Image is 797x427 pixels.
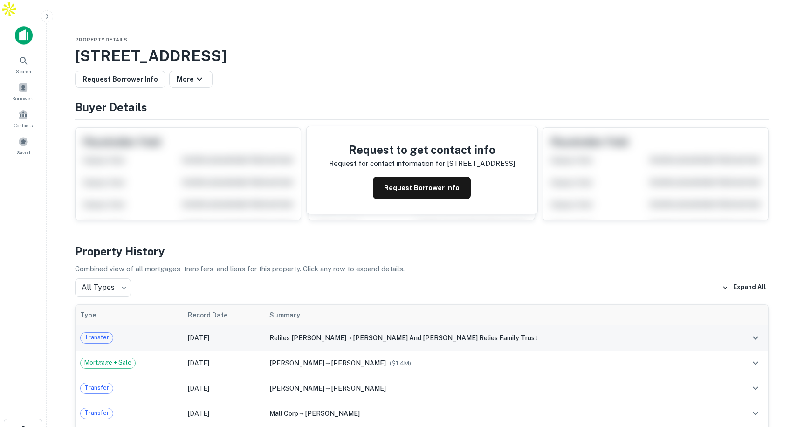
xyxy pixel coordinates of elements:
[265,305,726,325] th: Summary
[81,408,113,418] span: Transfer
[183,401,265,426] td: [DATE]
[81,333,113,342] span: Transfer
[331,385,386,392] span: [PERSON_NAME]
[14,122,33,129] span: Contacts
[269,333,721,343] div: →
[329,158,445,169] p: Request for contact information for
[75,263,769,275] p: Combined view of all mortgages, transfers, and liens for this property. Click any row to expand d...
[329,141,515,158] h4: Request to get contact info
[75,99,769,116] h4: Buyer Details
[169,71,213,88] button: More
[305,410,360,417] span: [PERSON_NAME]
[373,177,471,199] button: Request Borrower Info
[269,383,721,393] div: →
[15,26,33,45] img: capitalize-icon.png
[390,360,411,367] span: ($ 1.4M )
[183,325,265,351] td: [DATE]
[75,71,165,88] button: Request Borrower Info
[3,106,44,131] a: Contacts
[183,305,265,325] th: Record Date
[331,359,386,367] span: [PERSON_NAME]
[17,149,30,156] span: Saved
[75,45,769,67] h3: [STREET_ADDRESS]
[75,243,769,260] h4: Property History
[269,359,324,367] span: [PERSON_NAME]
[3,133,44,158] a: Saved
[269,385,324,392] span: [PERSON_NAME]
[3,52,44,77] a: Search
[183,376,265,401] td: [DATE]
[183,351,265,376] td: [DATE]
[353,334,537,342] span: [PERSON_NAME] and [PERSON_NAME] relies family trust
[447,158,515,169] p: [STREET_ADDRESS]
[748,406,763,421] button: expand row
[748,330,763,346] button: expand row
[748,355,763,371] button: expand row
[3,79,44,104] a: Borrowers
[269,408,721,419] div: →
[75,37,127,42] span: Property Details
[269,334,346,342] span: reliles [PERSON_NAME]
[720,281,769,295] button: Expand All
[16,68,31,75] span: Search
[75,278,131,297] div: All Types
[269,410,298,417] span: mall corp
[76,305,183,325] th: Type
[81,358,135,367] span: Mortgage + Sale
[81,383,113,393] span: Transfer
[748,380,763,396] button: expand row
[269,358,721,368] div: →
[12,95,34,102] span: Borrowers
[750,352,797,397] iframe: Chat Widget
